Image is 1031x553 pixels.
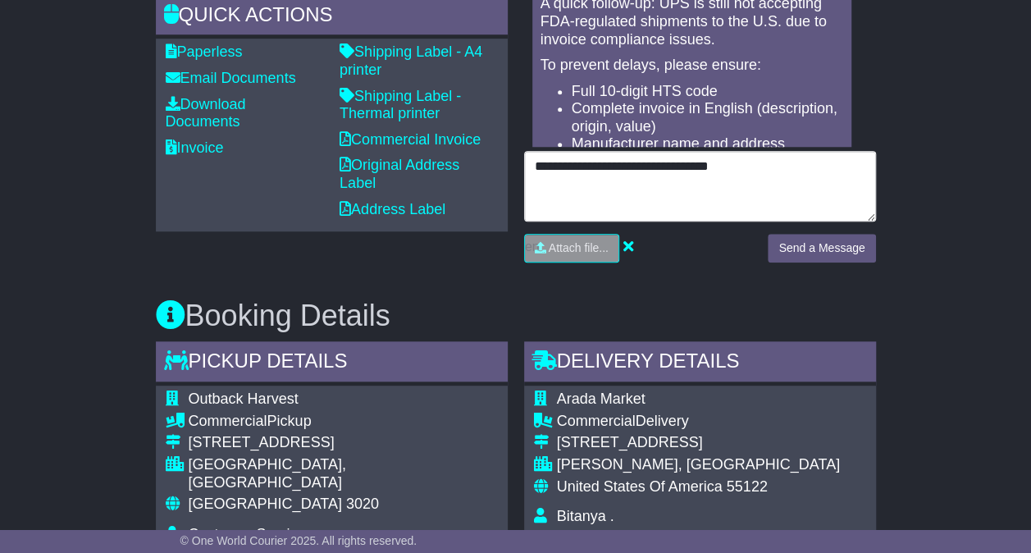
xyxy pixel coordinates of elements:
[156,341,508,386] div: Pickup Details
[557,508,614,524] span: Bitanya .
[340,131,481,148] a: Commercial Invoice
[166,139,224,156] a: Invoice
[557,478,723,495] span: United States Of America
[557,413,636,429] span: Commercial
[189,413,498,431] div: Pickup
[541,57,843,75] p: To prevent delays, please ensure:
[166,96,246,130] a: Download Documents
[166,43,243,60] a: Paperless
[189,434,498,452] div: [STREET_ADDRESS]
[557,434,840,452] div: [STREET_ADDRESS]
[189,456,498,491] div: [GEOGRAPHIC_DATA], [GEOGRAPHIC_DATA]
[340,157,459,191] a: Original Address Label
[189,526,306,542] span: Customer Service
[572,135,845,153] li: Manufacturer name and address
[572,100,845,135] li: Complete invoice in English (description, origin, value)
[180,534,417,547] span: © One World Courier 2025. All rights reserved.
[524,341,876,386] div: Delivery Details
[557,391,646,407] span: Arada Market
[340,88,461,122] a: Shipping Label - Thermal printer
[557,413,840,431] div: Delivery
[166,70,296,86] a: Email Documents
[340,201,445,217] a: Address Label
[346,496,379,512] span: 3020
[768,234,875,263] button: Send a Message
[557,456,840,474] div: [PERSON_NAME], [GEOGRAPHIC_DATA]
[727,478,768,495] span: 55122
[156,299,876,332] h3: Booking Details
[189,413,267,429] span: Commercial
[572,83,845,101] li: Full 10-digit HTS code
[189,496,342,512] span: [GEOGRAPHIC_DATA]
[189,391,299,407] span: Outback Harvest
[340,43,482,78] a: Shipping Label - A4 printer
